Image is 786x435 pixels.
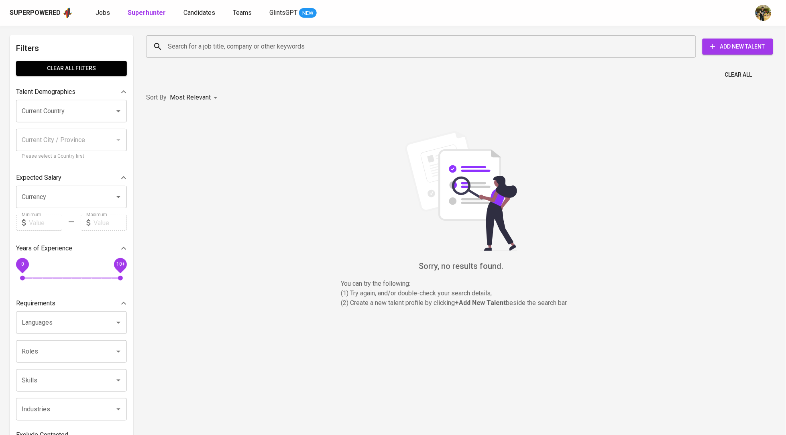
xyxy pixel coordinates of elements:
button: Clear All filters [16,61,127,76]
p: Sort By [146,93,167,102]
input: Value [29,215,62,231]
a: Superhunter [128,8,167,18]
span: Clear All filters [22,63,120,73]
input: Value [94,215,127,231]
div: Most Relevant [170,90,220,105]
button: Open [113,404,124,415]
div: Requirements [16,295,127,311]
span: NEW [299,9,317,17]
p: (1) Try again, and/or double-check your search details, [341,289,582,298]
p: Years of Experience [16,244,72,253]
span: Clear All [725,70,752,80]
span: 0 [21,262,24,267]
p: (2) Create a new talent profile by clicking beside the search bar. [341,298,582,308]
button: Open [113,106,124,117]
span: Candidates [183,9,215,16]
button: Open [113,375,124,386]
p: Expected Salary [16,173,61,183]
button: Clear All [722,67,755,82]
button: Open [113,317,124,328]
span: Jobs [96,9,110,16]
img: app logo [62,7,73,19]
span: Teams [233,9,252,16]
a: Candidates [183,8,217,18]
div: Years of Experience [16,240,127,256]
p: You can try the following : [341,279,582,289]
a: Teams [233,8,253,18]
p: Requirements [16,299,55,308]
div: Superpowered [10,8,61,18]
span: GlintsGPT [269,9,297,16]
button: Add New Talent [703,39,773,55]
b: + Add New Talent [455,299,506,307]
div: Expected Salary [16,170,127,186]
a: Superpoweredapp logo [10,7,73,19]
span: Add New Talent [709,42,767,52]
div: Talent Demographics [16,84,127,100]
button: Open [113,191,124,203]
span: 10+ [116,262,124,267]
h6: Filters [16,42,127,55]
p: Please select a Country first [22,152,121,161]
h6: Sorry, no results found. [146,260,776,272]
a: Jobs [96,8,112,18]
b: Superhunter [128,9,166,16]
img: yongcheng@glints.com [755,5,772,21]
a: GlintsGPT NEW [269,8,317,18]
button: Open [113,346,124,357]
p: Talent Demographics [16,87,75,97]
p: Most Relevant [170,93,211,102]
img: file_searching.svg [401,131,521,251]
